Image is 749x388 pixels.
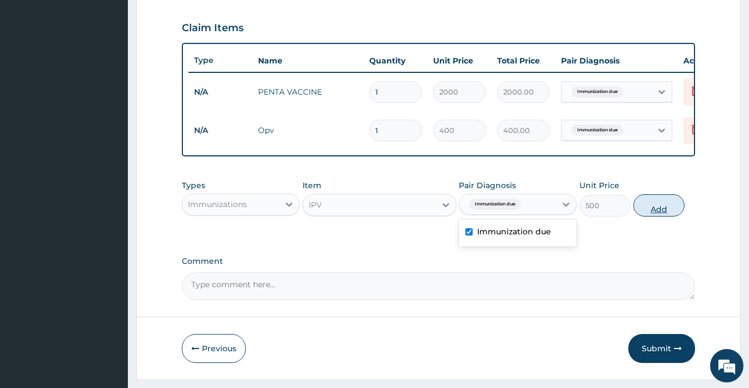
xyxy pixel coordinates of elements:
button: Previous [182,334,246,363]
span: Immunization due [572,125,623,136]
td: PENTA VACCINE [252,81,364,103]
div: Chat with us now [58,62,187,77]
div: Immunizations [188,199,247,210]
span: Immunization due [572,86,623,97]
td: N/A [189,82,252,102]
th: Total Price [492,50,555,72]
label: Unit Price [579,180,619,191]
label: Item [302,180,321,191]
label: Types [182,181,205,190]
span: We're online! [65,120,153,233]
th: Type [189,50,252,71]
th: Unit Price [428,50,492,72]
th: Actions [678,50,733,72]
label: Immunization due [477,226,551,237]
td: N/A [189,120,252,141]
th: Quantity [364,50,428,72]
td: Opv [252,119,364,141]
span: Immunization due [469,199,521,210]
label: Pair Diagnosis [459,180,516,191]
label: Comment [182,257,695,266]
img: d_794563401_company_1708531726252_794563401 [21,56,45,84]
th: Pair Diagnosis [555,50,678,72]
button: Add [633,194,684,217]
th: Name [252,50,364,72]
div: IPV [309,199,322,210]
textarea: Type your message and hit 'Enter' [6,264,212,303]
h3: Claim Items [182,22,244,35]
button: Submit [628,334,695,363]
div: Minimize live chat window [182,6,209,32]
